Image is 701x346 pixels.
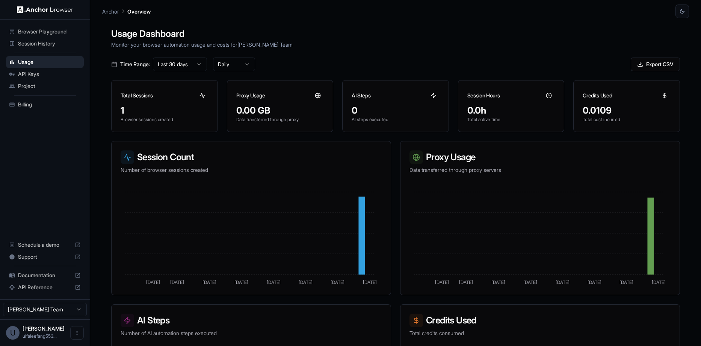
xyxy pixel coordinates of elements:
span: API Reference [18,284,72,291]
div: U [6,326,20,340]
tspan: [DATE] [170,279,184,285]
p: Total cost incurred [583,117,671,123]
span: Ulfa Leefang [23,325,65,332]
h1: Usage Dashboard [111,27,680,41]
div: 0.00 GB [236,105,324,117]
p: Total active time [467,117,555,123]
tspan: [DATE] [523,279,537,285]
button: Export CSV [631,58,680,71]
h3: AI Steps [352,92,370,99]
h3: Credits Used [583,92,612,99]
div: API Reference [6,281,84,293]
span: Billing [18,101,81,108]
span: Support [18,253,72,261]
tspan: [DATE] [234,279,248,285]
span: Schedule a demo [18,241,72,249]
tspan: [DATE] [652,279,666,285]
h3: Session Count [121,150,382,164]
span: Usage [18,58,81,66]
h3: AI Steps [121,314,382,327]
p: Data transferred through proxy [236,117,324,123]
span: Session History [18,40,81,47]
tspan: [DATE] [331,279,344,285]
div: API Keys [6,68,84,80]
tspan: [DATE] [146,279,160,285]
span: API Keys [18,70,81,78]
button: Open menu [70,326,84,340]
p: Number of AI automation steps executed [121,329,382,337]
div: 0 [352,105,440,117]
tspan: [DATE] [267,279,281,285]
tspan: [DATE] [202,279,216,285]
img: Anchor Logo [17,6,73,13]
div: Support [6,251,84,263]
p: Overview [127,8,151,15]
div: Session History [6,38,84,50]
tspan: [DATE] [435,279,449,285]
div: Project [6,80,84,92]
span: ulfaleefang553@gmail.com [23,333,57,339]
tspan: [DATE] [491,279,505,285]
tspan: [DATE] [459,279,473,285]
span: Time Range: [120,61,150,68]
span: Browser Playground [18,28,81,35]
div: 1 [121,105,208,117]
span: Documentation [18,272,72,279]
div: Usage [6,56,84,68]
p: Data transferred through proxy servers [409,166,671,174]
h3: Proxy Usage [236,92,265,99]
p: AI steps executed [352,117,440,123]
div: Billing [6,99,84,111]
h3: Total Sessions [121,92,153,99]
tspan: [DATE] [588,279,601,285]
h3: Session Hours [467,92,500,99]
p: Number of browser sessions created [121,166,382,174]
tspan: [DATE] [619,279,633,285]
tspan: [DATE] [299,279,313,285]
p: Anchor [102,8,119,15]
tspan: [DATE] [556,279,570,285]
h3: Proxy Usage [409,150,671,164]
p: Browser sessions created [121,117,208,123]
tspan: [DATE] [363,279,377,285]
div: 0.0109 [583,105,671,117]
h3: Credits Used [409,314,671,327]
span: Project [18,82,81,90]
p: Total credits consumed [409,329,671,337]
div: 0.0h [467,105,555,117]
div: Schedule a demo [6,239,84,251]
p: Monitor your browser automation usage and costs for [PERSON_NAME] Team [111,41,680,49]
div: Browser Playground [6,26,84,38]
div: Documentation [6,269,84,281]
nav: breadcrumb [102,7,151,15]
